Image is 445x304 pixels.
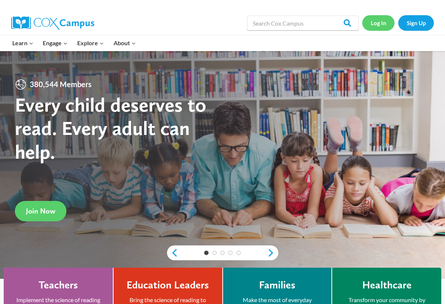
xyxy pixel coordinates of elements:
[267,248,278,257] a: next
[362,15,395,30] a: Log In
[7,35,38,51] button: Child menu of Learn
[236,251,241,255] a: 5
[204,251,209,255] a: 1
[15,201,66,221] a: Join Now
[212,251,217,255] a: 2
[7,35,140,51] nav: Primary Navigation
[26,207,55,216] span: Join Now
[362,279,412,291] h4: Healthcare
[167,248,178,257] a: previous
[127,279,209,291] h4: Education Leaders
[362,15,434,30] nav: Secondary Navigation
[259,279,295,291] h4: Families
[247,16,359,30] input: Search Cox Campus
[220,251,225,255] a: 3
[109,35,141,51] button: Child menu of About
[167,245,278,260] div: content slider buttons
[15,93,206,163] strong: Every child deserves to read. Every adult can help.
[38,35,73,51] button: Child menu of Engage
[398,15,434,30] a: Sign Up
[72,35,109,51] button: Child menu of Explore
[39,279,78,291] h4: Teachers
[11,16,94,30] img: Cox Campus
[228,251,233,255] a: 4
[27,79,95,90] span: 380,544 Members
